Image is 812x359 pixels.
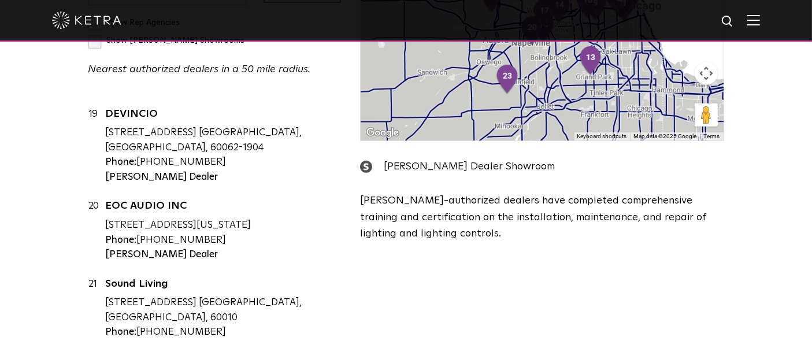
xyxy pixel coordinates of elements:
div: [STREET_ADDRESS] [GEOGRAPHIC_DATA], [GEOGRAPHIC_DATA], 60010 [106,295,343,325]
img: showroom_icon.png [360,161,372,173]
div: [PHONE_NUMBER] [106,155,343,170]
strong: Phone: [106,235,137,245]
div: [STREET_ADDRESS] [GEOGRAPHIC_DATA], [GEOGRAPHIC_DATA], 60062-1904 [106,125,343,155]
p: Nearest authorized dealers in a 50 mile radius. [88,61,343,78]
div: [PHONE_NUMBER] [106,325,343,340]
img: Google [364,125,402,140]
strong: Phone: [106,327,137,337]
div: 13 [574,41,607,82]
a: Sound Living [106,279,343,293]
img: Hamburger%20Nav.svg [747,14,760,25]
a: DEVINCIO [106,109,343,123]
div: 20 [88,199,106,262]
div: [PHONE_NUMBER] [106,233,343,248]
img: ketra-logo-2019-white [52,12,121,29]
button: Map camera controls [695,62,718,85]
img: search icon [721,14,735,29]
strong: [PERSON_NAME] Dealer [106,250,218,260]
div: 23 [491,60,524,100]
p: [PERSON_NAME]-authorized dealers have completed comprehensive training and certification on the i... [360,193,724,242]
strong: Phone: [106,157,137,167]
div: 21 [88,277,106,355]
span: Map data ©2025 Google [634,133,697,139]
label: Show [PERSON_NAME] Showrooms [88,36,245,45]
div: [STREET_ADDRESS][US_STATE] [106,218,343,233]
a: Open this area in Google Maps (opens a new window) [364,125,402,140]
a: Terms (opens in new tab) [704,133,720,139]
strong: [PERSON_NAME] Dealer [106,172,218,182]
div: [PERSON_NAME] Dealer Showroom [360,158,724,175]
button: Keyboard shortcuts [577,132,627,140]
button: Drag Pegman onto the map to open Street View [695,103,718,127]
div: 19 [88,107,106,185]
a: EOC AUDIO INC [106,201,343,215]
